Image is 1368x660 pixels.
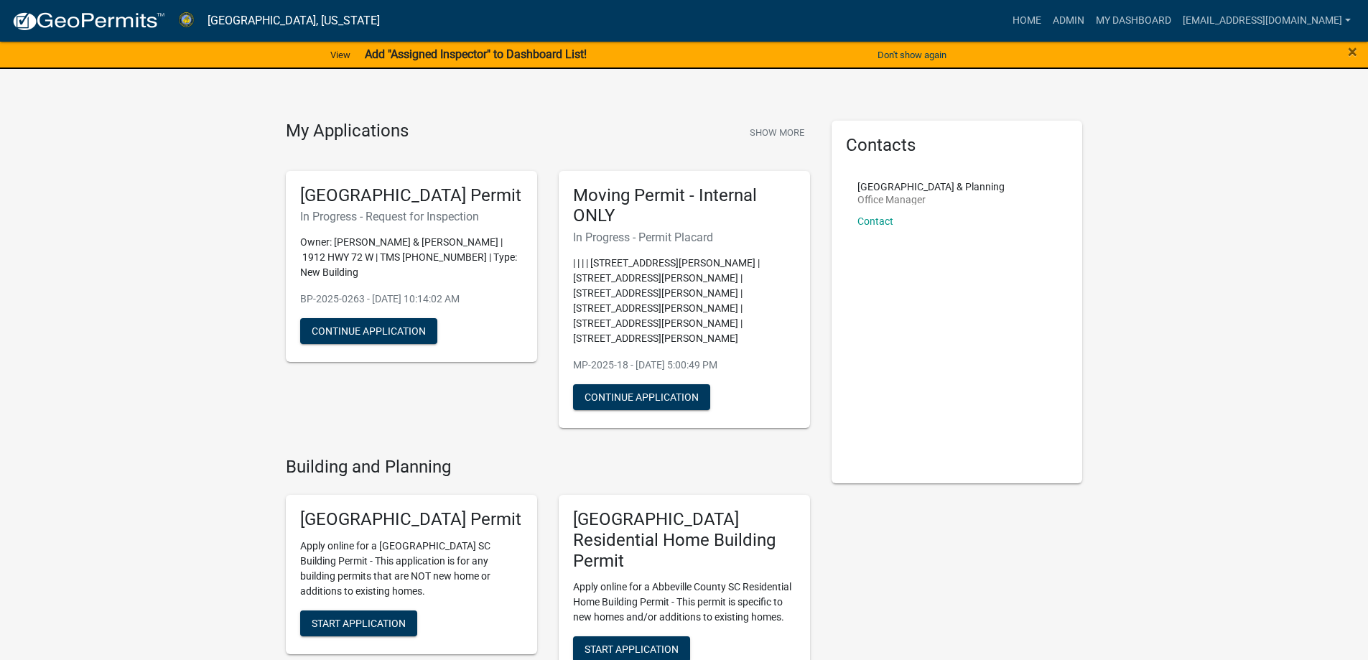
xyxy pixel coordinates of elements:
a: Admin [1047,7,1090,34]
h5: Contacts [846,135,1069,156]
a: View [325,43,356,67]
button: Show More [744,121,810,144]
h5: [GEOGRAPHIC_DATA] Permit [300,509,523,530]
h4: Building and Planning [286,457,810,478]
a: [EMAIL_ADDRESS][DOMAIN_NAME] [1177,7,1357,34]
p: MP-2025-18 - [DATE] 5:00:49 PM [573,358,796,373]
p: Apply online for a Abbeville County SC Residential Home Building Permit - This permit is specific... [573,580,796,625]
p: Apply online for a [GEOGRAPHIC_DATA] SC Building Permit - This application is for any building pe... [300,539,523,599]
span: × [1348,42,1357,62]
button: Don't show again [872,43,952,67]
img: Abbeville County, South Carolina [177,11,196,30]
h5: Moving Permit - Internal ONLY [573,185,796,227]
h6: In Progress - Permit Placard [573,231,796,244]
a: Contact [857,215,893,227]
button: Close [1348,43,1357,60]
a: [GEOGRAPHIC_DATA], [US_STATE] [208,9,380,33]
h4: My Applications [286,121,409,142]
h5: [GEOGRAPHIC_DATA] Permit [300,185,523,206]
p: Owner: [PERSON_NAME] & [PERSON_NAME] | 1912 HWY 72 W | TMS [PHONE_NUMBER] | Type: New Building [300,235,523,280]
p: Office Manager [857,195,1005,205]
span: Start Application [312,617,406,628]
button: Start Application [300,610,417,636]
h6: In Progress - Request for Inspection [300,210,523,223]
a: Home [1007,7,1047,34]
button: Continue Application [573,384,710,410]
a: My Dashboard [1090,7,1177,34]
p: | | | | [STREET_ADDRESS][PERSON_NAME] | [STREET_ADDRESS][PERSON_NAME] | [STREET_ADDRESS][PERSON_N... [573,256,796,346]
button: Continue Application [300,318,437,344]
span: Start Application [585,643,679,655]
strong: Add "Assigned Inspector" to Dashboard List! [365,47,587,61]
p: [GEOGRAPHIC_DATA] & Planning [857,182,1005,192]
p: BP-2025-0263 - [DATE] 10:14:02 AM [300,292,523,307]
h5: [GEOGRAPHIC_DATA] Residential Home Building Permit [573,509,796,571]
